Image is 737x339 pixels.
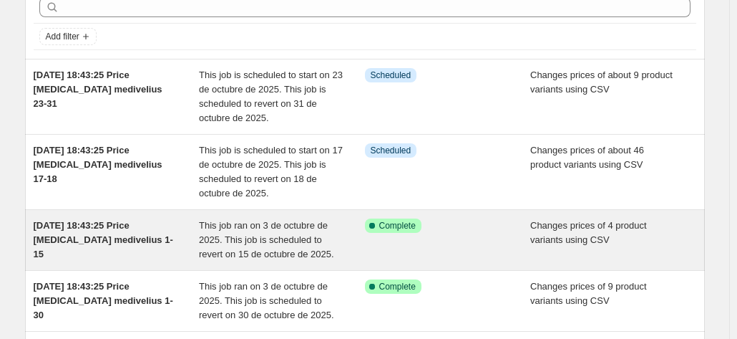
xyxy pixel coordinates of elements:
[199,145,343,199] span: This job is scheduled to start on 17 de octubre de 2025. This job is scheduled to revert on 18 de...
[379,220,416,231] span: Complete
[39,28,97,45] button: Add filter
[371,70,411,81] span: Scheduled
[530,145,644,170] span: Changes prices of about 46 product variants using CSV
[371,145,411,156] span: Scheduled
[34,281,173,320] span: [DATE] 18:43:25 Price [MEDICAL_DATA] medivelius 1-30
[199,70,343,123] span: This job is scheduled to start on 23 de octubre de 2025. This job is scheduled to revert on 31 de...
[530,281,647,306] span: Changes prices of 9 product variants using CSV
[199,220,334,259] span: This job ran on 3 de octubre de 2025. This job is scheduled to revert on 15 de octubre de 2025.
[530,70,673,95] span: Changes prices of about 9 product variants using CSV
[34,220,173,259] span: [DATE] 18:43:25 Price [MEDICAL_DATA] medivelius 1-15
[530,220,647,245] span: Changes prices of 4 product variants using CSV
[199,281,334,320] span: This job ran on 3 de octubre de 2025. This job is scheduled to revert on 30 de octubre de 2025.
[379,281,416,292] span: Complete
[34,70,162,109] span: [DATE] 18:43:25 Price [MEDICAL_DATA] medivelius 23-31
[34,145,162,184] span: [DATE] 18:43:25 Price [MEDICAL_DATA] medivelius 17-18
[46,31,79,42] span: Add filter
